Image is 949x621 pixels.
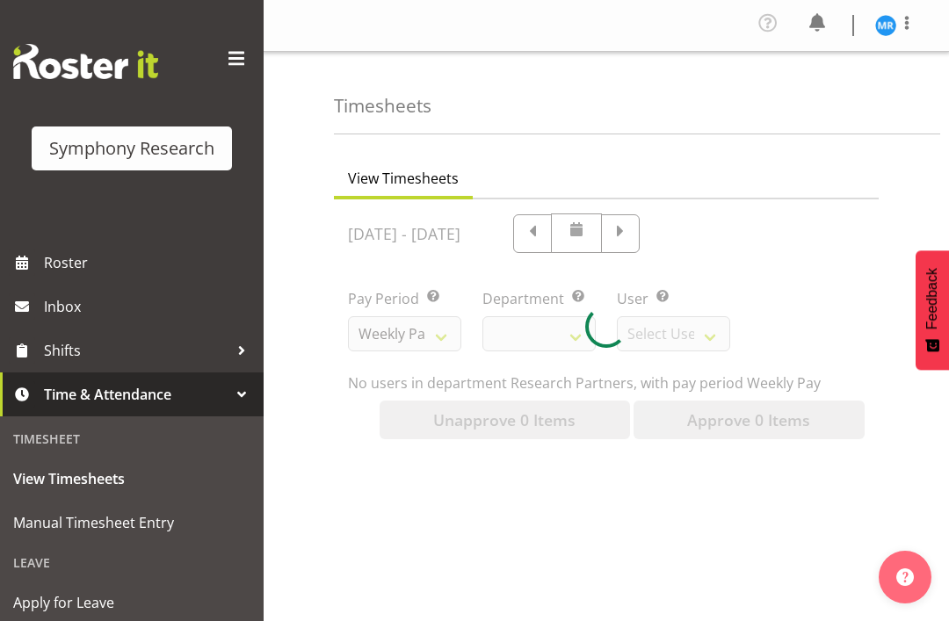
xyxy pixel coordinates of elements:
span: View Timesheets [348,168,459,189]
div: Symphony Research [49,135,214,162]
span: View Timesheets [13,466,250,492]
img: michael-robinson11856.jpg [875,15,896,36]
img: help-xxl-2.png [896,568,914,586]
span: Roster [44,249,255,276]
span: Apply for Leave [13,589,250,616]
span: Time & Attendance [44,381,228,408]
span: Feedback [924,268,940,329]
div: Timesheet [4,421,259,457]
span: Shifts [44,337,228,364]
a: Manual Timesheet Entry [4,501,259,545]
span: Manual Timesheet Entry [13,509,250,536]
a: View Timesheets [4,457,259,501]
h4: Timesheets [334,96,431,116]
img: Rosterit website logo [13,44,158,79]
button: Feedback - Show survey [916,250,949,370]
div: Leave [4,545,259,581]
span: Inbox [44,293,255,320]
